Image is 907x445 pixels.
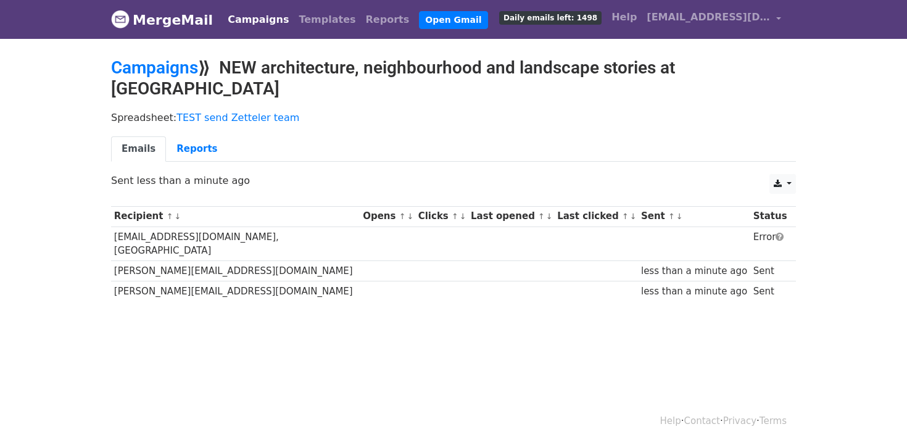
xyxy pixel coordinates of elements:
[176,112,299,123] a: TEST send Zetteler team
[167,212,173,221] a: ↑
[111,281,360,302] td: [PERSON_NAME][EMAIL_ADDRESS][DOMAIN_NAME]
[415,206,468,227] th: Clicks
[111,111,796,124] p: Spreadsheet:
[638,206,750,227] th: Sent
[499,11,602,25] span: Daily emails left: 1498
[647,10,770,25] span: [EMAIL_ADDRESS][DOMAIN_NAME]
[452,212,458,221] a: ↑
[111,57,796,99] h2: ⟫ NEW architecture, neighbourhood and landscape stories at [GEOGRAPHIC_DATA]
[750,206,790,227] th: Status
[166,136,228,162] a: Reports
[723,415,756,426] a: Privacy
[660,415,681,426] a: Help
[607,5,642,30] a: Help
[642,5,786,34] a: [EMAIL_ADDRESS][DOMAIN_NAME]
[494,5,607,30] a: Daily emails left: 1498
[361,7,415,32] a: Reports
[111,57,198,78] a: Campaigns
[407,212,413,221] a: ↓
[360,206,415,227] th: Opens
[223,7,294,32] a: Campaigns
[750,261,790,281] td: Sent
[174,212,181,221] a: ↓
[546,212,553,221] a: ↓
[641,285,747,299] div: less than a minute ago
[538,212,545,221] a: ↑
[460,212,466,221] a: ↓
[554,206,638,227] th: Last clicked
[111,174,796,187] p: Sent less than a minute ago
[111,7,213,33] a: MergeMail
[294,7,360,32] a: Templates
[399,212,406,221] a: ↑
[111,227,360,261] td: [EMAIL_ADDRESS][DOMAIN_NAME],[GEOGRAPHIC_DATA]
[419,11,487,29] a: Open Gmail
[676,212,683,221] a: ↓
[684,415,720,426] a: Contact
[468,206,554,227] th: Last opened
[111,136,166,162] a: Emails
[760,415,787,426] a: Terms
[111,261,360,281] td: [PERSON_NAME][EMAIL_ADDRESS][DOMAIN_NAME]
[668,212,675,221] a: ↑
[750,227,790,261] td: Error
[111,206,360,227] th: Recipient
[641,264,747,278] div: less than a minute ago
[622,212,629,221] a: ↑
[630,212,637,221] a: ↓
[750,281,790,302] td: Sent
[111,10,130,28] img: MergeMail logo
